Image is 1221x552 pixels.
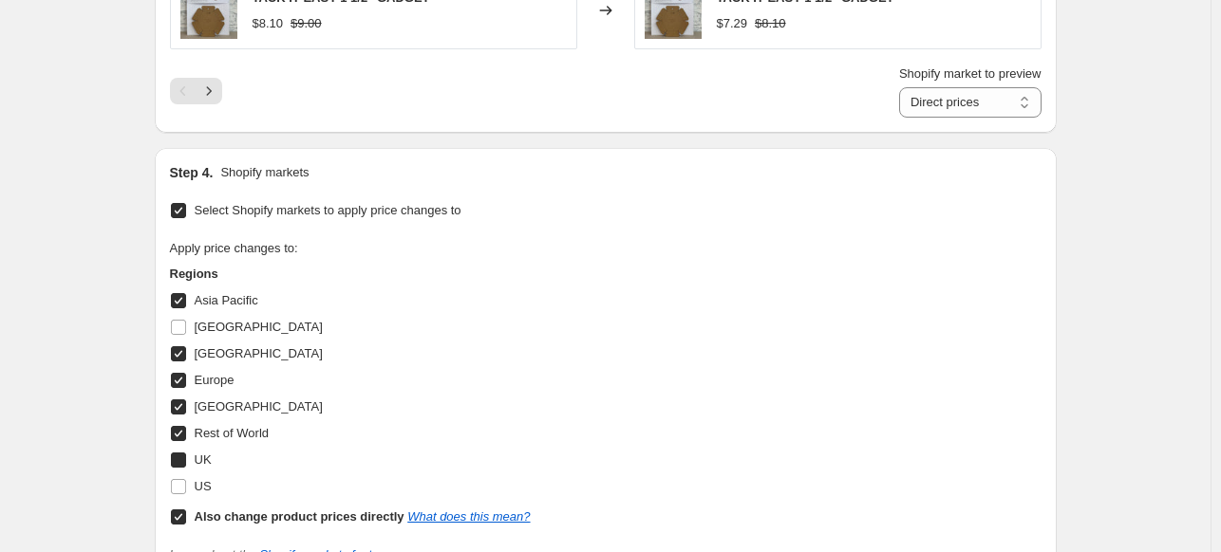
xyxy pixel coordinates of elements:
span: [GEOGRAPHIC_DATA] [195,399,323,414]
span: UK [195,452,212,467]
h2: Step 4. [170,163,214,182]
strike: $8.10 [755,14,786,33]
div: $7.29 [717,14,748,33]
span: Select Shopify markets to apply price changes to [195,203,461,217]
div: $8.10 [253,14,284,33]
span: [GEOGRAPHIC_DATA] [195,346,323,360]
span: Shopify market to preview [899,66,1042,81]
span: US [195,479,212,493]
span: [GEOGRAPHIC_DATA] [195,320,323,334]
h3: Regions [170,265,531,284]
button: Next [196,78,222,104]
b: Also change product prices directly [195,509,404,524]
span: Europe [195,373,235,387]
strike: $9.00 [291,14,322,33]
a: What does this mean? [407,509,530,524]
span: Apply price changes to: [170,241,298,255]
nav: Pagination [170,78,222,104]
span: Rest of World [195,426,270,440]
span: Asia Pacific [195,293,258,307]
p: Shopify markets [220,163,309,182]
